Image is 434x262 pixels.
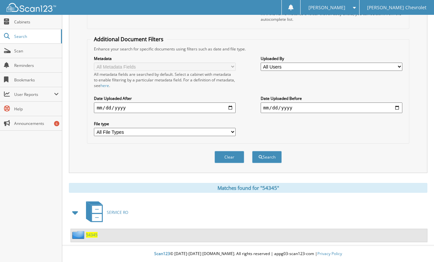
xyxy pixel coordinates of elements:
div: Matches found for "54345" [69,183,427,193]
span: Scan123 [154,251,170,256]
span: Bookmarks [14,77,59,83]
span: Announcements [14,121,59,126]
a: 54345 [86,232,98,238]
legend: Additional Document Filters [91,36,167,43]
button: Clear [215,151,244,163]
label: Metadata [94,56,236,61]
div: © [DATE]-[DATE] [DOMAIN_NAME]. All rights reserved | appg03-scan123-com | [62,246,434,262]
a: here [101,83,109,88]
span: Cabinets [14,19,59,25]
label: Date Uploaded Before [261,96,402,101]
button: Search [252,151,282,163]
span: Scan [14,48,59,54]
a: Privacy Policy [317,251,342,256]
span: [PERSON_NAME] [308,6,345,10]
div: Enhance your search for specific documents using filters such as date and file type. [91,46,405,52]
img: scan123-logo-white.svg [7,3,56,12]
iframe: Chat Widget [401,230,434,262]
a: SERVICE RO [82,199,128,225]
input: start [94,102,236,113]
label: Date Uploaded After [94,96,236,101]
img: folder2.png [72,231,86,239]
span: Search [14,34,58,39]
div: 6 [54,121,59,126]
div: All metadata fields are searched by default. Select a cabinet with metadata to enable filtering b... [94,72,236,88]
label: File type [94,121,236,127]
span: Reminders [14,63,59,68]
span: User Reports [14,92,54,97]
input: end [261,102,402,113]
span: SERVICE RO [107,210,128,215]
span: [PERSON_NAME] Chevrolet [367,6,426,10]
label: Uploaded By [261,56,402,61]
span: Help [14,106,59,112]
